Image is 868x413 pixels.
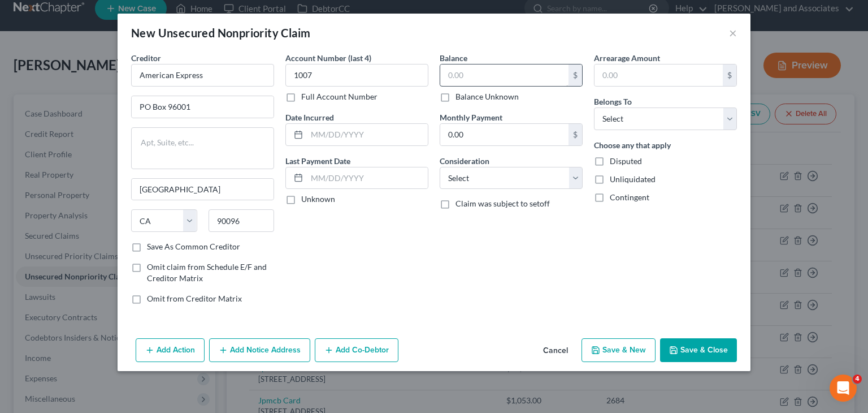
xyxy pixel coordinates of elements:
div: New Unsecured Nonpriority Claim [131,25,310,41]
span: Omit from Creditor Matrix [147,294,242,303]
button: Add Co-Debtor [315,338,398,362]
span: Creditor [131,53,161,63]
label: Save As Common Creditor [147,241,240,252]
span: Claim was subject to setoff [455,199,550,208]
label: Balance Unknown [455,91,519,102]
span: Unliquidated [610,174,656,184]
label: Arrearage Amount [594,52,660,64]
input: XXXX [285,64,428,87]
button: Add Notice Address [209,338,310,362]
button: × [729,26,737,40]
label: Date Incurred [285,111,334,123]
button: Cancel [534,339,577,362]
iframe: Intercom live chat [830,375,857,402]
input: Enter city... [132,179,274,200]
div: $ [568,124,582,145]
input: Enter zip... [209,209,275,232]
input: 0.00 [440,64,568,86]
span: Contingent [610,192,649,202]
label: Monthly Payment [440,111,502,123]
label: Balance [440,52,467,64]
input: Enter address... [132,96,274,118]
span: Belongs To [594,97,632,106]
input: 0.00 [440,124,568,145]
label: Consideration [440,155,489,167]
label: Choose any that apply [594,139,671,151]
label: Account Number (last 4) [285,52,371,64]
button: Add Action [136,338,205,362]
span: 4 [853,375,862,384]
label: Last Payment Date [285,155,350,167]
label: Full Account Number [301,91,377,102]
input: MM/DD/YYYY [307,167,428,189]
input: Search creditor by name... [131,64,274,87]
span: Disputed [610,156,642,166]
div: $ [568,64,582,86]
button: Save & New [581,338,656,362]
input: 0.00 [594,64,723,86]
div: $ [723,64,736,86]
input: MM/DD/YYYY [307,124,428,145]
button: Save & Close [660,338,737,362]
label: Unknown [301,193,335,205]
span: Omit claim from Schedule E/F and Creditor Matrix [147,262,267,283]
